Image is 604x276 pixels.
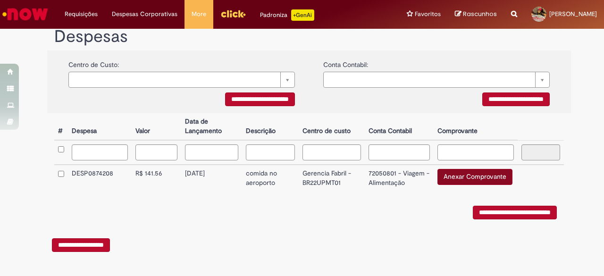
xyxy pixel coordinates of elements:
p: +GenAi [291,9,314,21]
h1: Despesas [54,27,564,46]
a: Limpar campo {0} [68,72,295,88]
img: ServiceNow [1,5,50,24]
td: 72050801 - Viagem - Alimentação [365,165,434,192]
td: R$ 141.56 [132,165,181,192]
td: Anexar Comprovante [434,165,518,192]
th: Descrição [242,113,299,140]
th: Comprovante [434,113,518,140]
span: Despesas Corporativas [112,9,177,19]
button: Anexar Comprovante [437,169,512,185]
span: Rascunhos [463,9,497,18]
th: Centro de custo [299,113,365,140]
td: Gerencia Fabril - BR22UPMT01 [299,165,365,192]
th: Data de Lançamento [181,113,242,140]
a: Rascunhos [455,10,497,19]
a: Limpar campo {0} [323,72,550,88]
label: Conta Contabil: [323,55,368,69]
th: # [54,113,68,140]
th: Despesa [68,113,132,140]
td: comida no aeroporto [242,165,299,192]
span: [PERSON_NAME] [549,10,597,18]
th: Valor [132,113,181,140]
span: More [192,9,206,19]
th: Conta Contabil [365,113,434,140]
span: Favoritos [415,9,441,19]
img: click_logo_yellow_360x200.png [220,7,246,21]
td: [DATE] [181,165,242,192]
div: Padroniza [260,9,314,21]
label: Centro de Custo: [68,55,119,69]
span: Requisições [65,9,98,19]
td: DESP0874208 [68,165,132,192]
